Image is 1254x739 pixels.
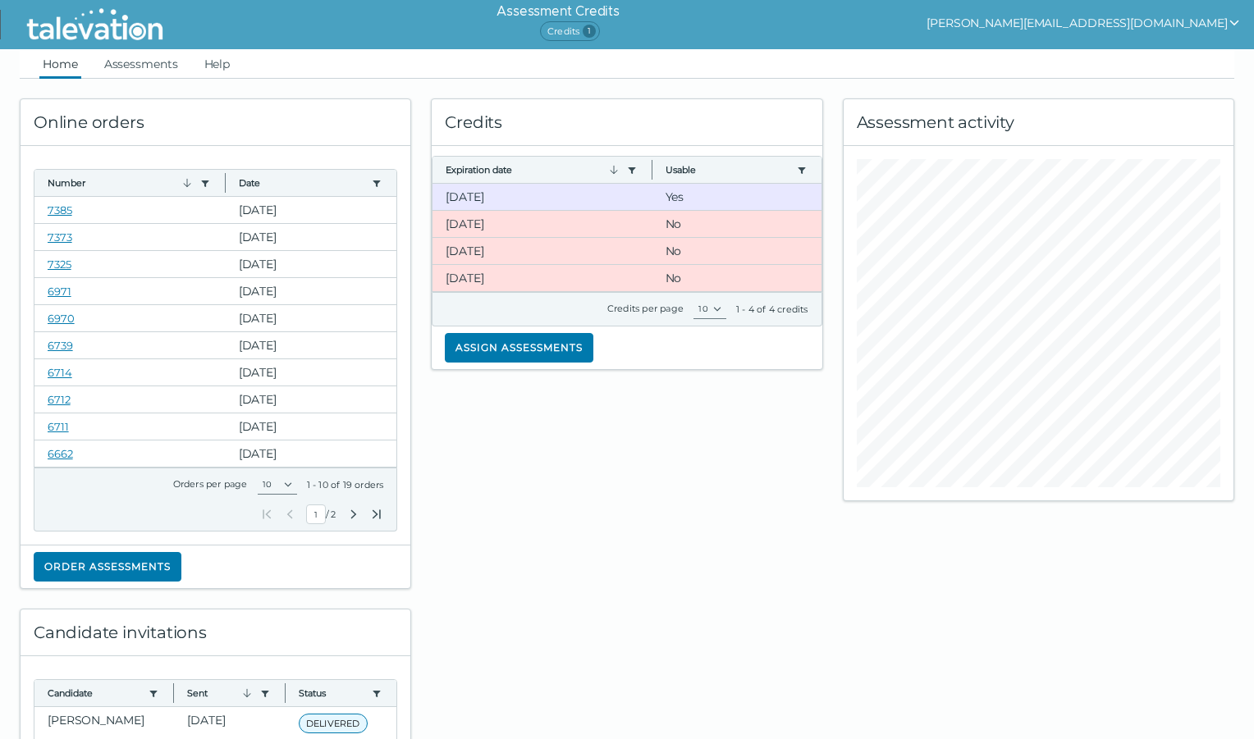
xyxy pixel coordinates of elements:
button: Column resize handle [280,675,291,710]
button: Column resize handle [168,675,179,710]
span: Total Pages [329,508,337,521]
div: / [260,504,383,524]
span: DELIVERED [299,714,368,733]
button: Number [48,176,194,189]
div: Assessment activity [844,99,1233,146]
clr-dg-cell: No [652,265,822,291]
label: Credits per page [607,303,684,314]
span: 1 [583,25,596,38]
a: 7385 [48,203,72,217]
clr-dg-cell: [DATE] [226,305,397,331]
button: Order assessments [34,552,181,582]
clr-dg-cell: Yes [652,184,822,210]
button: Last Page [370,508,383,521]
button: Candidate [48,687,142,700]
button: First Page [260,508,273,521]
clr-dg-cell: No [652,238,822,264]
a: 7325 [48,258,71,271]
div: Online orders [21,99,410,146]
clr-dg-cell: [DATE] [432,238,652,264]
a: Assessments [101,49,181,79]
a: 6662 [48,447,73,460]
a: 6712 [48,393,71,406]
button: Date [239,176,366,189]
div: Credits [432,99,822,146]
clr-dg-cell: [DATE] [226,359,397,385]
clr-dg-cell: [DATE] [226,278,397,304]
div: Candidate invitations [21,609,410,656]
a: 6739 [48,339,73,352]
label: Orders per page [173,478,248,490]
button: show user actions [927,13,1241,33]
clr-dg-cell: [DATE] [226,197,397,223]
button: Status [299,687,365,700]
a: 6970 [48,312,75,325]
button: Sent [187,687,253,700]
a: Help [201,49,234,79]
button: Previous Page [283,508,296,521]
div: 1 - 10 of 19 orders [307,478,384,491]
a: Home [39,49,81,79]
div: 1 - 4 of 4 credits [736,303,808,316]
h6: Assessment Credits [497,2,619,21]
clr-dg-cell: [DATE] [226,224,397,250]
clr-dg-cell: [DATE] [226,413,397,440]
a: 6711 [48,420,69,433]
button: Column resize handle [647,152,657,187]
clr-dg-cell: [DATE] [432,211,652,237]
clr-dg-cell: [DATE] [432,184,652,210]
clr-dg-cell: [DATE] [226,386,397,413]
img: Talevation_Logo_Transparent_white.png [20,4,170,45]
a: 6714 [48,366,72,379]
span: Credits [540,21,600,41]
button: Assign assessments [445,333,593,363]
a: 7373 [48,230,72,244]
button: Usable [666,163,790,176]
clr-dg-cell: [DATE] [226,440,397,467]
clr-dg-cell: [DATE] [226,251,397,277]
clr-dg-cell: [DATE] [226,332,397,358]
button: Column resize handle [220,165,231,200]
clr-dg-cell: [DATE] [432,265,652,291]
a: 6971 [48,285,71,298]
button: Next Page [347,508,360,521]
clr-dg-cell: No [652,211,822,237]
button: Expiration date [446,163,620,176]
input: Current Page [306,504,326,524]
